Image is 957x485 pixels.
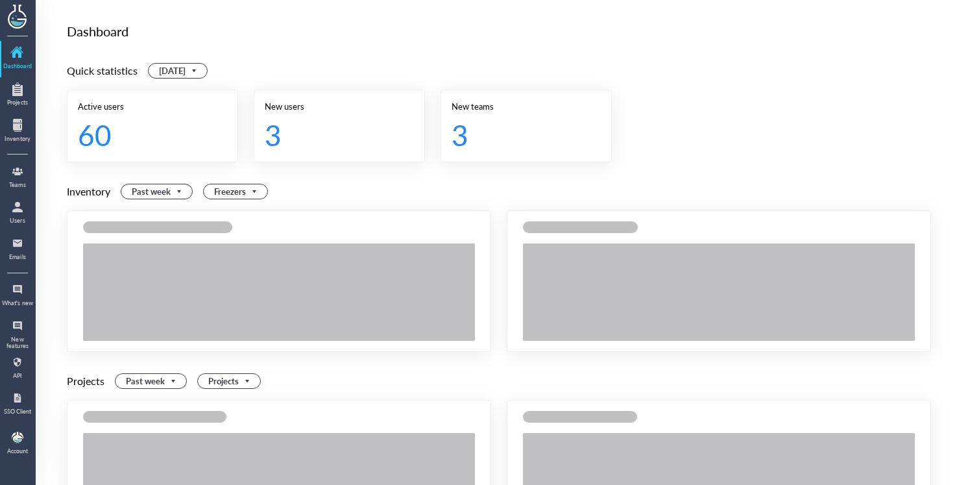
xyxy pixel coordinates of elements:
a: New features [1,316,34,349]
div: New features [1,336,34,350]
a: Teams [1,161,34,195]
div: Teams [1,182,34,188]
span: Past week [126,374,178,388]
div: Inventory [67,183,110,200]
div: New teams [452,101,601,112]
div: Account [7,448,28,454]
a: Projects [1,79,34,112]
span: Today [159,64,199,78]
a: Inventory [1,115,34,149]
img: b9474ba4-a536-45cc-a50d-c6e2543a7ac2.jpeg [12,432,23,443]
div: SSO Client [1,408,34,415]
div: 3 [265,118,404,151]
div: Active users [78,101,227,112]
div: Projects [67,373,104,390]
a: Dashboard [1,42,34,76]
div: Dashboard [67,21,931,42]
span: Projects [208,374,252,388]
span: Past week [132,184,184,199]
div: 3 [452,118,590,151]
a: Users [1,197,34,230]
div: API [1,373,34,379]
div: Dashboard [1,63,34,69]
a: Emails [1,233,34,267]
div: Users [1,218,34,224]
a: What's new [1,279,34,313]
span: Freezers [214,184,260,199]
a: SSO Client [1,388,34,421]
div: Projects [1,99,34,106]
div: Emails [1,254,34,260]
div: New users [265,101,414,112]
div: 60 [78,118,217,151]
div: What's new [1,300,34,306]
a: API [1,352,34,386]
div: Quick statistics [67,62,138,79]
div: Inventory [1,136,34,142]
